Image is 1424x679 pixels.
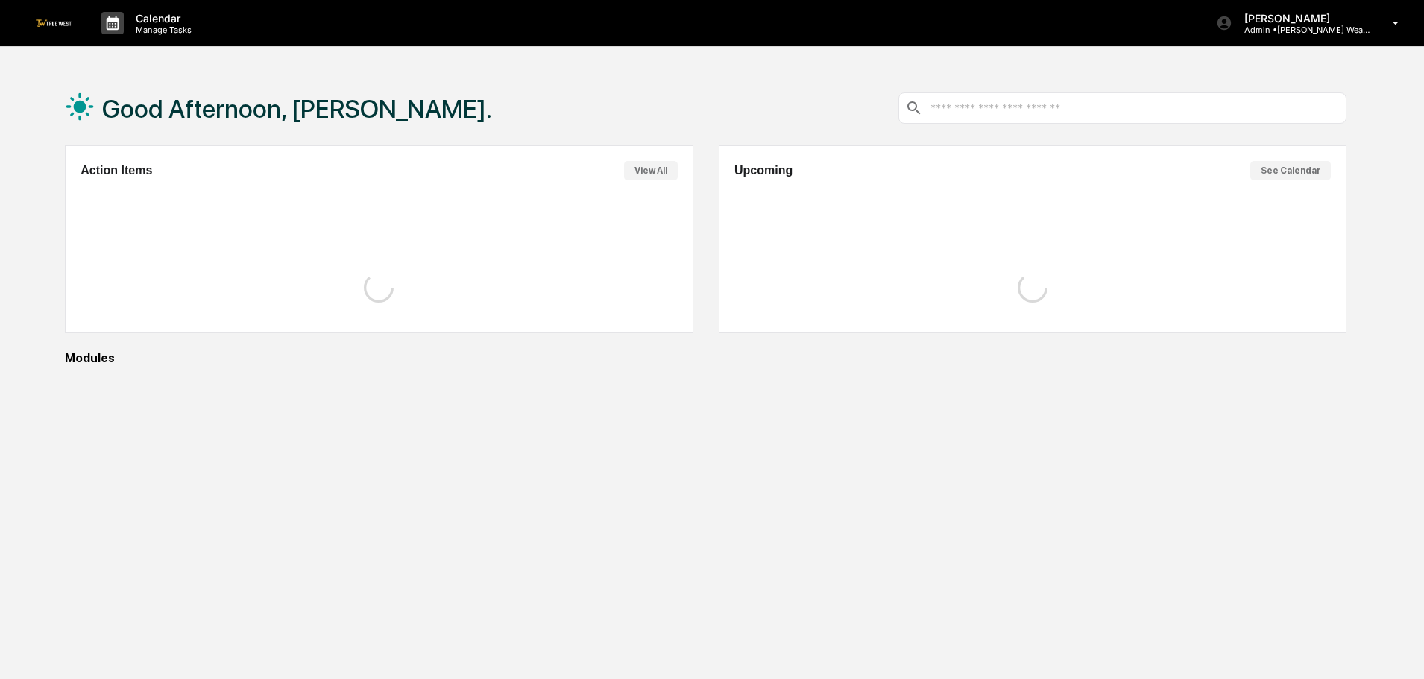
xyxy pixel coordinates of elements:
h2: Action Items [81,164,152,177]
div: Modules [65,351,1346,365]
h1: Good Afternoon, [PERSON_NAME]. [102,94,492,124]
p: Admin • [PERSON_NAME] Wealth [1232,25,1371,35]
button: View All [624,161,678,180]
p: [PERSON_NAME] [1232,12,1371,25]
button: See Calendar [1250,161,1331,180]
h2: Upcoming [734,164,793,177]
img: logo [36,19,72,26]
p: Manage Tasks [124,25,199,35]
p: Calendar [124,12,199,25]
